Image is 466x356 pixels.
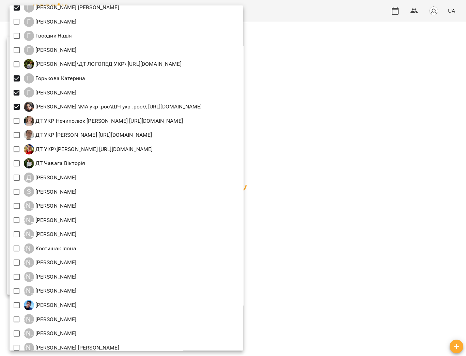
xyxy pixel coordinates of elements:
a: [PERSON_NAME] [PERSON_NAME] [PERSON_NAME] [24,343,119,353]
div: Д [24,173,34,183]
a: [PERSON_NAME] [PERSON_NAME] [24,286,77,296]
p: [PERSON_NAME] [34,230,77,238]
div: [PERSON_NAME] [24,229,34,239]
img: Д [24,116,34,126]
div: Луньова Ганна [24,328,77,339]
div: Г [24,2,34,13]
div: [PERSON_NAME] [24,343,34,353]
div: Г [24,31,34,41]
a: Г [PERSON_NAME]\ДТ ЛОГОПЕД УКР\ [URL][DOMAIN_NAME] [24,59,182,69]
a: [PERSON_NAME] [PERSON_NAME] [24,229,77,239]
div: [PERSON_NAME] [24,243,34,254]
img: Л [24,300,34,310]
div: Гончаренко Світлана Володимирівна\ДТ ЛОГОПЕД УКР\ https://us06web.zoom.us/j/81989846243 [24,59,182,69]
p: [PERSON_NAME] [34,273,77,281]
img: Д [24,130,34,140]
p: [PERSON_NAME] [34,301,77,309]
a: Д [PERSON_NAME] [24,173,77,183]
a: [PERSON_NAME] [PERSON_NAME] [24,314,77,324]
a: Г [PERSON_NAME] [24,17,77,27]
div: Костишак Ілона [24,243,76,254]
p: [PERSON_NAME] [34,216,77,224]
a: Г Горькова Катерина [24,73,86,84]
p: [PERSON_NAME] \МА укр .рос\ШЧ укр .рос\\ [URL][DOMAIN_NAME] [34,103,202,111]
a: Г [PERSON_NAME] [PERSON_NAME] [24,2,119,13]
p: [PERSON_NAME]\ДТ ЛОГОПЕД УКР\ [URL][DOMAIN_NAME] [34,60,182,68]
p: ДТ УКР\[PERSON_NAME] [URL][DOMAIN_NAME] [34,145,153,153]
a: Г [PERSON_NAME] [24,87,77,98]
a: [PERSON_NAME] [PERSON_NAME] [24,201,77,211]
p: [PERSON_NAME] [34,188,77,196]
div: Кордон Олена [24,229,77,239]
p: [PERSON_NAME] [34,258,77,267]
div: Ліпатьєва Ольга [24,343,119,353]
p: ДТ УКР Нечиполюк [PERSON_NAME] [URL][DOMAIN_NAME] [34,117,183,125]
p: [PERSON_NAME] [34,46,77,54]
div: Зверєва Анастасія [24,187,77,197]
a: Д ДТ Чавага Вікторія [24,158,86,168]
div: Галушка Оксана [24,17,77,27]
p: [PERSON_NAME] [34,202,77,210]
div: Легоша Олексій [24,300,77,310]
p: [PERSON_NAME] [34,174,77,182]
div: Литвин Галина [24,314,77,324]
p: [PERSON_NAME] [34,329,77,338]
img: Д [24,144,34,154]
div: Г [24,17,34,27]
a: [PERSON_NAME] Костишак Ілона [24,243,76,254]
div: З [24,187,34,197]
a: Д ДТ УКР [PERSON_NAME] [URL][DOMAIN_NAME] [24,130,152,140]
a: [PERSON_NAME] [PERSON_NAME] [24,257,77,268]
a: Г [PERSON_NAME] [24,45,77,55]
a: Д ДТ УКР Нечиполюк [PERSON_NAME] [URL][DOMAIN_NAME] [24,116,183,126]
p: [PERSON_NAME] [PERSON_NAME] [34,344,119,352]
div: [PERSON_NAME] [24,272,34,282]
div: Кожевнікова Наталія [24,215,77,225]
div: Гончаренко Наталія [24,45,77,55]
img: Г [24,102,34,112]
div: Г [24,45,34,55]
div: Г [24,73,34,84]
div: [PERSON_NAME] [24,314,34,324]
img: Г [24,59,34,69]
img: Д [24,158,34,168]
p: Костишак Ілона [34,244,76,253]
div: [PERSON_NAME] [24,328,34,339]
div: Красюк Анжела [24,257,77,268]
div: Коваль Юлія [24,201,77,211]
div: Г [24,87,34,98]
p: [PERSON_NAME] [34,89,77,97]
a: Д ДТ УКР\[PERSON_NAME] [URL][DOMAIN_NAME] [24,144,153,154]
a: Г [PERSON_NAME] \МА укр .рос\ШЧ укр .рос\\ [URL][DOMAIN_NAME] [24,102,202,112]
p: [PERSON_NAME] [PERSON_NAME] [34,3,119,12]
p: Гвоздик Надія [34,32,72,40]
a: З [PERSON_NAME] [24,187,77,197]
div: [PERSON_NAME] [24,257,34,268]
div: Данилюк Анастасія [24,173,77,183]
p: ДТ УКР [PERSON_NAME] [URL][DOMAIN_NAME] [34,131,152,139]
a: [PERSON_NAME] [PERSON_NAME] [24,272,77,282]
p: [PERSON_NAME] [34,315,77,324]
div: [PERSON_NAME] [24,201,34,211]
p: ДТ Чавага Вікторія [34,159,86,167]
a: Г Гвоздик Надія [24,31,72,41]
a: [PERSON_NAME] [PERSON_NAME] [24,328,77,339]
p: [PERSON_NAME] [34,18,77,26]
p: Горькова Катерина [34,74,86,83]
a: [PERSON_NAME] [PERSON_NAME] [24,215,77,225]
div: [PERSON_NAME] [24,286,34,296]
div: Кропотова Антоніна [24,272,77,282]
div: Курбанова Софія [24,286,77,296]
div: [PERSON_NAME] [24,215,34,225]
a: Л [PERSON_NAME] [24,300,77,310]
p: [PERSON_NAME] [34,287,77,295]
